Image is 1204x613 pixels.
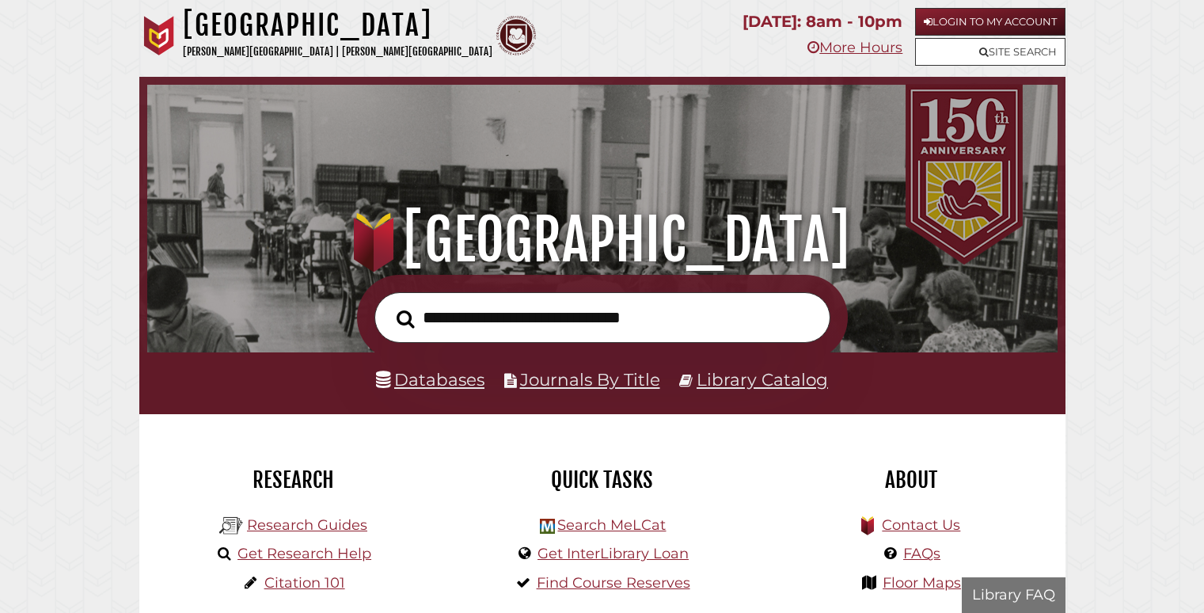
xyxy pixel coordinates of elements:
img: Hekman Library Logo [219,514,243,538]
h2: Research [151,466,436,493]
a: Databases [376,369,484,390]
a: More Hours [807,39,902,56]
a: FAQs [903,545,940,562]
a: Find Course Reserves [537,574,690,592]
a: Citation 101 [264,574,345,592]
p: [DATE]: 8am - 10pm [743,8,902,36]
h1: [GEOGRAPHIC_DATA] [165,205,1039,275]
img: Calvin Theological Seminary [496,16,536,55]
h2: About [769,466,1054,493]
i: Search [397,309,415,328]
img: Hekman Library Logo [540,519,555,534]
h2: Quick Tasks [460,466,745,493]
a: Get Research Help [237,545,371,562]
a: Contact Us [882,516,960,534]
p: [PERSON_NAME][GEOGRAPHIC_DATA] | [PERSON_NAME][GEOGRAPHIC_DATA] [183,43,492,61]
a: Research Guides [247,516,367,534]
a: Journals By Title [520,369,660,390]
img: Calvin University [139,16,179,55]
h1: [GEOGRAPHIC_DATA] [183,8,492,43]
a: Floor Maps [883,574,961,592]
a: Library Catalog [697,369,828,390]
a: Login to My Account [915,8,1065,36]
a: Search MeLCat [557,516,666,534]
button: Search [389,305,423,333]
a: Site Search [915,38,1065,66]
a: Get InterLibrary Loan [537,545,689,562]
